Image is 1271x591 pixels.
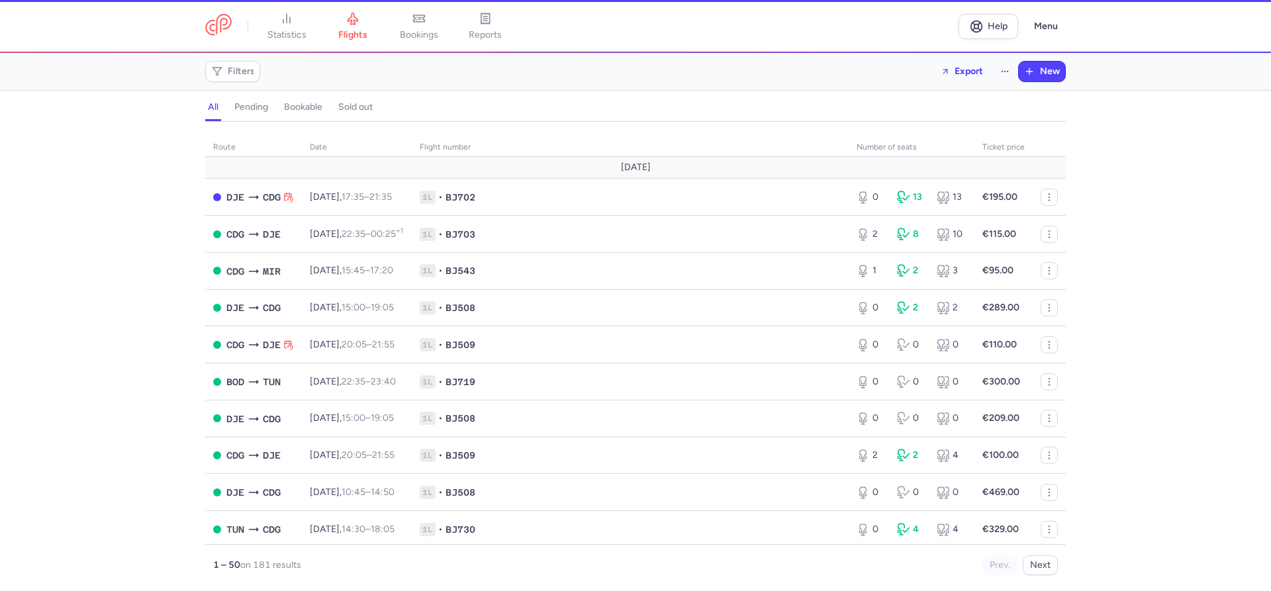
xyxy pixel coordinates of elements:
span: CDG [263,412,281,426]
time: 21:35 [369,191,392,203]
div: 2 [897,301,927,314]
div: 13 [937,191,966,204]
span: CDG [226,264,244,279]
span: CDG [226,338,244,352]
th: Flight number [412,138,849,158]
time: 19:05 [371,302,394,313]
span: – [342,228,403,240]
span: – [342,302,394,313]
span: – [342,339,395,350]
span: 1L [420,375,436,388]
time: 17:35 [342,191,364,203]
time: 15:00 [342,302,365,313]
strong: €95.00 [982,265,1013,276]
span: CDG [263,485,281,500]
span: BJ508 [446,301,475,314]
time: 19:05 [371,412,394,424]
span: 1L [420,264,436,277]
button: Filters [206,62,259,81]
time: 10:45 [342,486,365,498]
strong: €300.00 [982,376,1020,387]
time: 20:05 [342,449,367,461]
a: Help [959,14,1018,39]
div: 0 [857,191,886,204]
span: Export [955,66,983,76]
button: Next [1023,555,1058,575]
span: 1L [420,523,436,536]
span: TUN [226,522,244,537]
a: flights [320,12,386,41]
th: route [205,138,302,158]
span: reports [469,29,502,41]
time: 14:50 [371,486,395,498]
span: BJ730 [446,523,475,536]
span: 1L [420,301,436,314]
div: 4 [937,523,966,536]
span: – [342,486,395,498]
strong: €209.00 [982,412,1019,424]
th: Ticket price [974,138,1033,158]
a: reports [452,12,518,41]
div: 0 [857,412,886,425]
span: [DATE], [310,449,395,461]
span: [DATE], [310,412,394,424]
strong: €110.00 [982,339,1017,350]
time: 21:55 [372,339,395,350]
span: – [342,523,395,535]
th: number of seats [849,138,974,158]
div: 2 [937,301,966,314]
span: MIR [263,264,281,279]
div: 0 [857,523,886,536]
div: 2 [857,449,886,462]
div: 0 [897,375,927,388]
span: DJE [226,300,244,315]
div: 0 [937,486,966,499]
span: DJE [263,338,281,352]
span: DJE [226,412,244,426]
span: [DATE], [310,265,393,276]
span: [DATE], [310,228,403,240]
time: 20:05 [342,339,367,350]
span: flights [338,29,367,41]
span: DJE [226,190,244,205]
button: New [1019,62,1065,81]
div: 8 [897,228,927,241]
div: 2 [897,264,927,277]
span: • [438,375,443,388]
span: BJ543 [446,264,475,277]
span: BOD [226,375,244,389]
a: bookings [386,12,452,41]
span: bookings [400,29,438,41]
div: 0 [857,301,886,314]
strong: €115.00 [982,228,1016,240]
time: 15:45 [342,265,365,276]
span: 1L [420,338,436,351]
span: statistics [267,29,306,41]
span: – [342,412,394,424]
time: 18:05 [371,523,395,535]
time: 14:30 [342,523,365,535]
div: 13 [897,191,927,204]
span: • [438,486,443,499]
span: TUN [263,375,281,389]
time: 23:40 [371,376,396,387]
div: 4 [937,449,966,462]
div: 0 [897,486,927,499]
span: – [342,191,392,203]
strong: €100.00 [982,449,1019,461]
span: • [438,449,443,462]
div: 0 [857,375,886,388]
button: Menu [1026,14,1066,39]
span: – [342,265,393,276]
span: Help [988,21,1008,31]
div: 0 [937,338,966,351]
a: statistics [254,12,320,41]
div: 10 [937,228,966,241]
span: CDG [226,448,244,463]
span: 1L [420,191,436,204]
span: [DATE], [310,523,395,535]
span: CDG [263,190,281,205]
span: BJ702 [446,191,475,204]
div: 1 [857,264,886,277]
span: [DATE] [621,162,651,173]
